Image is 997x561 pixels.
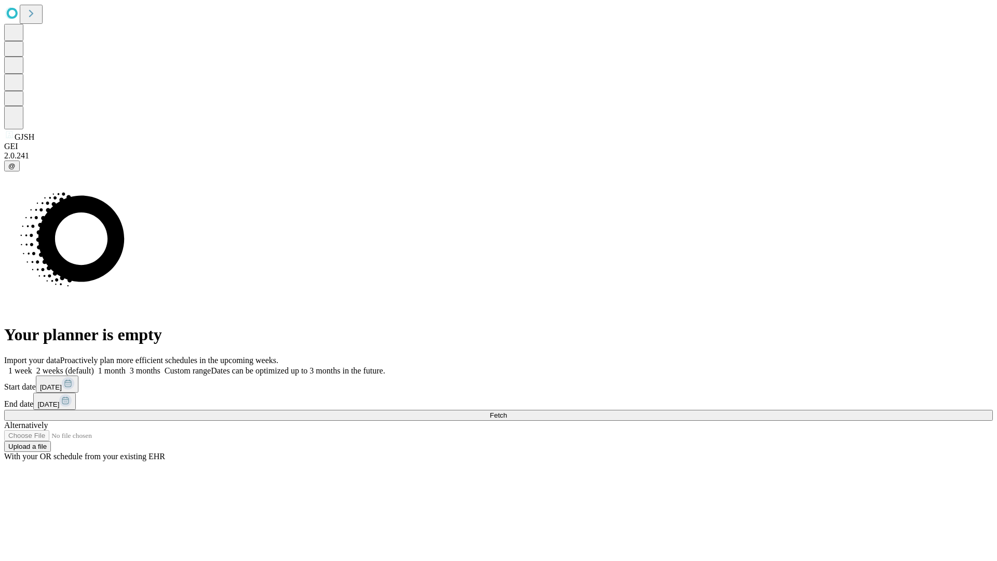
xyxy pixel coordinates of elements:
h1: Your planner is empty [4,325,993,344]
div: Start date [4,376,993,393]
span: Dates can be optimized up to 3 months in the future. [211,366,385,375]
button: @ [4,161,20,171]
div: GEI [4,142,993,151]
span: With your OR schedule from your existing EHR [4,452,165,461]
span: Custom range [165,366,211,375]
span: GJSH [15,132,34,141]
button: Fetch [4,410,993,421]
span: Fetch [490,411,507,419]
span: 2 weeks (default) [36,366,94,375]
button: [DATE] [33,393,76,410]
span: [DATE] [40,383,62,391]
button: [DATE] [36,376,78,393]
span: 1 month [98,366,126,375]
span: Import your data [4,356,60,365]
button: Upload a file [4,441,51,452]
span: Proactively plan more efficient schedules in the upcoming weeks. [60,356,278,365]
div: End date [4,393,993,410]
div: 2.0.241 [4,151,993,161]
span: 3 months [130,366,160,375]
span: @ [8,162,16,170]
span: Alternatively [4,421,48,430]
span: [DATE] [37,400,59,408]
span: 1 week [8,366,32,375]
